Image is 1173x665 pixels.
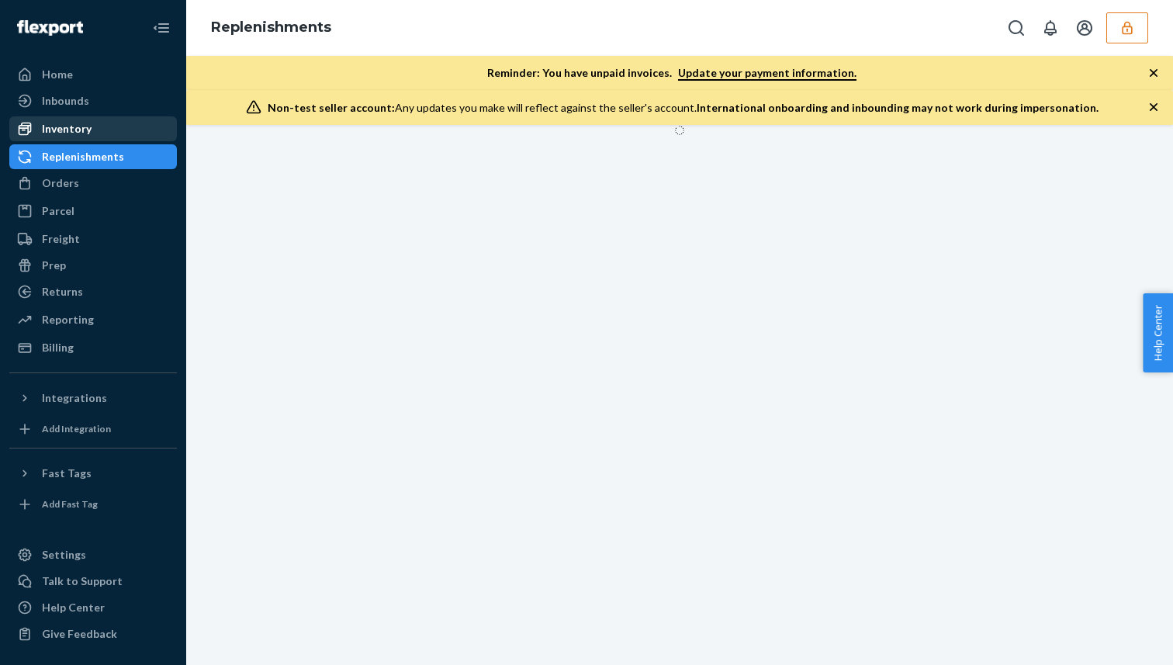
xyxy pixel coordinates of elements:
[9,227,177,251] a: Freight
[9,622,177,646] button: Give Feedback
[42,626,117,642] div: Give Feedback
[42,466,92,481] div: Fast Tags
[1001,12,1032,43] button: Open Search Box
[1069,12,1100,43] button: Open account menu
[9,307,177,332] a: Reporting
[42,312,94,327] div: Reporting
[1035,12,1066,43] button: Open notifications
[42,258,66,273] div: Prep
[9,199,177,223] a: Parcel
[9,171,177,196] a: Orders
[9,116,177,141] a: Inventory
[9,492,177,517] a: Add Fast Tag
[268,101,395,114] span: Non-test seller account:
[42,547,86,563] div: Settings
[42,231,80,247] div: Freight
[1143,293,1173,372] button: Help Center
[697,101,1099,114] span: International onboarding and inbounding may not work during impersonation.
[42,497,98,511] div: Add Fast Tag
[42,600,105,615] div: Help Center
[17,20,83,36] img: Flexport logo
[42,390,107,406] div: Integrations
[211,19,331,36] a: Replenishments
[9,595,177,620] a: Help Center
[678,66,856,81] a: Update your payment information.
[146,12,177,43] button: Close Navigation
[9,279,177,304] a: Returns
[42,340,74,355] div: Billing
[9,417,177,442] a: Add Integration
[42,203,74,219] div: Parcel
[487,65,856,81] p: Reminder: You have unpaid invoices.
[268,100,1099,116] div: Any updates you make will reflect against the seller's account.
[9,569,177,594] a: Talk to Support
[9,335,177,360] a: Billing
[199,5,344,50] ol: breadcrumbs
[9,542,177,567] a: Settings
[42,573,123,589] div: Talk to Support
[9,88,177,113] a: Inbounds
[9,461,177,486] button: Fast Tags
[42,284,83,300] div: Returns
[9,62,177,87] a: Home
[9,144,177,169] a: Replenishments
[9,253,177,278] a: Prep
[42,175,79,191] div: Orders
[42,67,73,82] div: Home
[42,422,111,435] div: Add Integration
[42,149,124,165] div: Replenishments
[9,386,177,410] button: Integrations
[42,121,92,137] div: Inventory
[42,93,89,109] div: Inbounds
